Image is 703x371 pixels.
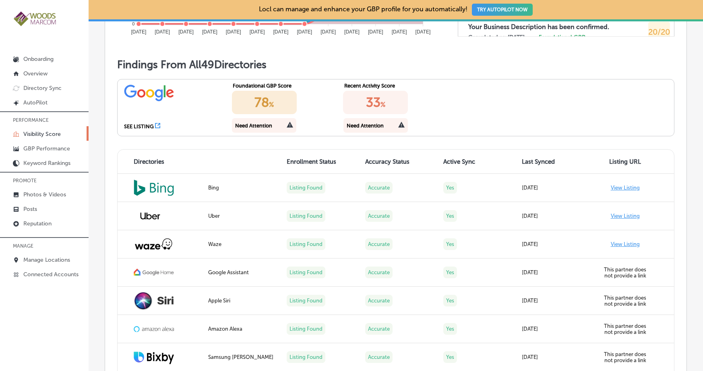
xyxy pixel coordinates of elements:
[604,267,646,279] label: This partner does not provide a link
[178,29,194,35] tspan: [DATE]
[611,185,640,191] a: View Listing
[117,58,674,71] h1: Findings From All 49 Directories
[517,258,595,287] td: [DATE]
[134,206,167,226] img: uber.png
[517,315,595,343] td: [DATE]
[23,70,48,77] p: Overview
[131,29,146,35] tspan: [DATE]
[155,29,170,35] tspan: [DATE]
[118,150,203,174] th: Directories
[23,191,66,198] p: Photos & Videos
[134,268,174,277] img: google-home.png
[269,101,274,108] span: %
[250,29,265,35] tspan: [DATE]
[287,238,325,250] label: Listing Found
[134,238,174,250] img: waze.png
[443,351,457,363] label: Yes
[23,131,61,138] p: Visibility Score
[320,29,336,35] tspan: [DATE]
[124,123,154,129] div: SEE LISTING
[132,21,134,26] tspan: 0
[23,145,70,152] p: GBP Performance
[392,29,407,35] tspan: [DATE]
[443,295,457,306] label: Yes
[23,271,79,278] p: Connected Accounts
[208,241,277,247] div: Waze
[611,213,640,219] a: View Listing
[287,267,325,278] label: Listing Found
[208,185,277,191] div: Bing
[604,351,646,363] label: This partner does not provide a link
[343,91,408,114] div: 33
[472,4,533,16] button: TRY AUTOPILOT NOW
[226,29,241,35] tspan: [DATE]
[443,238,457,250] label: Yes
[517,287,595,315] td: [DATE]
[539,34,585,41] label: Foundational GBP
[134,325,174,333] img: amazon-alexa.png
[365,182,393,194] label: Accurate
[297,29,312,35] tspan: [DATE]
[438,150,517,174] th: Active Sync
[202,29,217,35] tspan: [DATE]
[443,210,457,222] label: Yes
[208,326,277,332] div: Amazon Alexa
[365,295,393,306] label: Accurate
[287,323,325,335] label: Listing Found
[208,269,277,275] div: Google Assistant
[287,295,325,306] label: Listing Found
[233,83,327,89] div: Foundational GBP Score
[23,85,62,92] p: Directory Sync
[365,267,393,278] label: Accurate
[235,123,272,129] div: Need Attention
[604,295,646,307] label: This partner does not provide a link
[365,210,393,222] label: Accurate
[380,101,385,108] span: %
[517,150,595,174] th: Last Synced
[443,323,457,335] label: Yes
[124,83,174,102] img: google.png
[443,182,457,194] label: Yes
[134,179,174,196] img: bing_Jjgns0f.png
[368,29,383,35] tspan: [DATE]
[365,238,393,250] label: Accurate
[232,91,297,114] div: 78
[347,123,384,129] div: Need Attention
[416,29,431,35] tspan: [DATE]
[344,83,438,89] div: Recent Activity Score
[287,351,325,363] label: Listing Found
[365,323,393,335] label: Accurate
[23,256,70,263] p: Manage Locations
[282,150,360,174] th: Enrollment Status
[287,210,325,222] label: Listing Found
[517,202,595,230] td: [DATE]
[468,34,525,41] label: Completed on [DATE]
[23,206,37,213] p: Posts
[517,230,595,258] td: [DATE]
[208,354,277,360] div: Samsung [PERSON_NAME]
[13,10,57,27] img: 4a29b66a-e5ec-43cd-850c-b989ed1601aaLogo_Horizontal_BerryOlive_1000.jpg
[443,267,457,278] label: Yes
[287,182,325,194] label: Listing Found
[23,99,48,106] p: AutoPilot
[23,56,54,63] p: Onboarding
[595,150,674,174] th: Listing URL
[365,351,393,363] label: Accurate
[23,160,70,167] p: Keyword Rankings
[468,23,609,31] p: Your Business Description has been confirmed.
[648,27,670,37] span: 20/20
[273,29,289,35] tspan: [DATE]
[344,29,360,35] tspan: [DATE]
[517,174,595,202] td: [DATE]
[360,150,439,174] th: Accuracy Status
[134,350,174,364] img: Bixby.png
[23,220,52,227] p: Reputation
[208,298,277,304] div: Apple Siri
[208,213,277,219] div: Uber
[611,241,640,247] a: View Listing
[134,291,174,310] img: Siri-logo.png
[604,323,646,335] label: This partner does not provide a link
